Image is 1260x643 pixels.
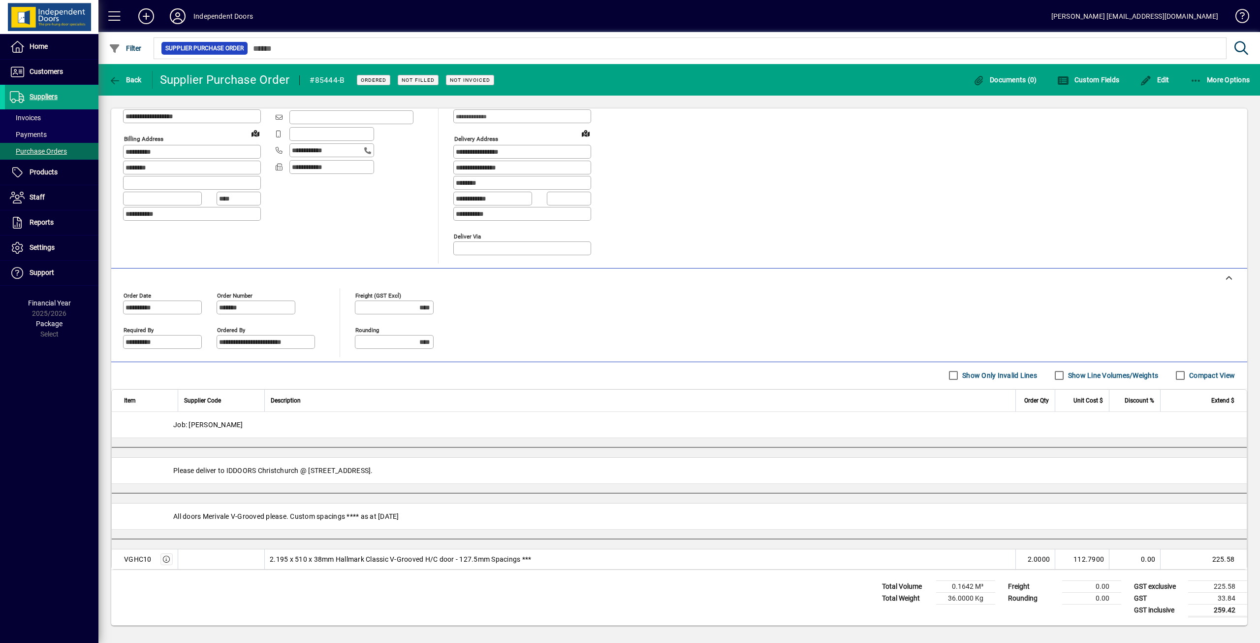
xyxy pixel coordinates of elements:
a: Purchase Orders [5,143,98,160]
td: 225.58 [1160,549,1247,569]
span: Payments [10,131,47,138]
label: Show Line Volumes/Weights [1066,371,1158,380]
span: Discount % [1125,395,1154,406]
span: Filter [109,44,142,52]
mat-label: Order date [124,292,151,299]
span: Unit Cost $ [1073,395,1103,406]
td: Rounding [1003,592,1062,604]
td: Total Weight [877,592,936,604]
span: Description [271,395,301,406]
a: Staff [5,185,98,210]
span: Financial Year [28,299,71,307]
span: Not Filled [402,77,435,83]
span: Supplier Purchase Order [165,43,244,53]
span: Suppliers [30,93,58,101]
span: Extend $ [1211,395,1234,406]
span: Not Invoiced [450,77,490,83]
td: GST [1129,592,1188,604]
span: Home [30,42,48,50]
button: Edit [1137,71,1172,89]
span: More Options [1190,76,1250,84]
td: GST inclusive [1129,604,1188,616]
span: Order Qty [1024,395,1049,406]
a: Payments [5,126,98,143]
mat-label: Required by [124,326,154,333]
div: All doors Merivale V-Grooved please. Custom spacings **** as at [DATE] [112,504,1247,529]
div: Independent Doors [193,8,253,24]
span: Support [30,269,54,276]
a: Invoices [5,109,98,126]
button: Profile [162,7,193,25]
td: GST exclusive [1129,580,1188,592]
div: Supplier Purchase Order [160,72,290,88]
a: Products [5,160,98,185]
mat-label: Freight (GST excl) [355,292,401,299]
span: Supplier Code [184,395,221,406]
td: 36.0000 Kg [936,592,995,604]
div: Please deliver to IDDOORS Christchurch @ [STREET_ADDRESS]. [112,458,1247,483]
a: Settings [5,236,98,260]
div: Job: [PERSON_NAME] [112,412,1247,438]
td: 2.0000 [1015,549,1055,569]
span: Custom Fields [1057,76,1119,84]
button: Back [106,71,144,89]
td: 0.1642 M³ [936,580,995,592]
a: Home [5,34,98,59]
a: Knowledge Base [1228,2,1248,34]
mat-label: Deliver via [454,233,481,239]
app-page-header-button: Back [98,71,153,89]
button: Filter [106,39,144,57]
a: Customers [5,60,98,84]
td: 0.00 [1062,580,1121,592]
span: Invoices [10,114,41,122]
span: Edit [1140,76,1169,84]
label: Show Only Invalid Lines [960,371,1037,380]
mat-label: Ordered by [217,326,245,333]
span: Ordered [361,77,386,83]
button: Documents (0) [971,71,1039,89]
td: Total Volume [877,580,936,592]
td: 0.00 [1109,549,1160,569]
span: Purchase Orders [10,147,67,155]
span: Products [30,168,58,176]
span: Staff [30,193,45,201]
button: Add [130,7,162,25]
td: 225.58 [1188,580,1247,592]
td: 33.84 [1188,592,1247,604]
td: 259.42 [1188,604,1247,616]
a: View on map [578,125,594,141]
span: Back [109,76,142,84]
a: Support [5,261,98,285]
button: More Options [1188,71,1253,89]
label: Compact View [1187,371,1235,380]
span: Item [124,395,136,406]
span: Reports [30,218,54,226]
div: #85444-B [310,72,345,88]
a: View on map [248,125,263,141]
span: Settings [30,243,55,251]
td: Freight [1003,580,1062,592]
div: [PERSON_NAME] [EMAIL_ADDRESS][DOMAIN_NAME] [1051,8,1218,24]
mat-label: Order number [217,292,252,299]
span: 2.195 x 510 x 38mm Hallmark Classic V-Grooved H/C door - 127.5mm Spacings *** [270,554,531,564]
td: 112.7900 [1055,549,1109,569]
span: Package [36,320,63,328]
td: 0.00 [1062,592,1121,604]
mat-label: Rounding [355,326,379,333]
span: Documents (0) [973,76,1037,84]
button: Custom Fields [1055,71,1122,89]
a: Reports [5,210,98,235]
div: VGHC10 [124,554,152,564]
span: Customers [30,68,63,75]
